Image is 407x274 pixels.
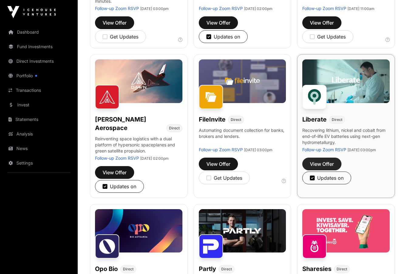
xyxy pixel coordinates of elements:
[199,115,226,124] h1: FileInvite
[348,6,375,11] span: [DATE] 11:00am
[103,183,136,190] div: Updates on
[302,158,341,170] button: View Offer
[5,113,73,126] a: Statements
[95,16,134,29] button: View Offer
[348,148,376,152] span: [DATE] 03:00pm
[95,209,182,253] img: Opo-Bio-Banner.jpg
[206,19,230,26] span: View Offer
[302,234,327,259] img: Sharesies
[199,85,223,109] img: FileInvite
[199,234,223,259] img: Partly
[199,30,248,43] button: Updates on
[199,127,286,147] p: Automating document collection for banks, brokers and lenders.
[95,115,164,132] h1: [PERSON_NAME] Aerospace
[7,6,56,18] img: Icehouse Ventures Logo
[199,265,216,273] h1: Partly
[310,33,346,40] div: Get Updates
[5,84,73,97] a: Transactions
[206,33,240,40] div: Updates on
[199,172,250,184] button: Get Updates
[199,59,286,103] img: File-Invite-Banner.jpg
[5,40,73,53] a: Fund Investments
[95,166,134,179] button: View Offer
[302,6,346,11] a: Follow-up Zoom RSVP
[332,117,342,122] span: Direct
[199,16,238,29] button: View Offer
[95,180,144,193] button: Updates on
[123,267,134,272] span: Direct
[206,174,242,182] div: Get Updates
[5,25,73,39] a: Dashboard
[95,234,119,259] img: Opo Bio
[337,267,347,272] span: Direct
[5,55,73,68] a: Direct Investments
[95,265,118,273] h1: Opo Bio
[377,245,407,274] iframe: Chat Widget
[199,147,243,152] a: Follow-up Zoom RSVP
[5,142,73,155] a: News
[206,160,230,168] span: View Offer
[103,169,127,176] span: View Offer
[231,117,241,122] span: Direct
[95,155,139,161] a: Follow-up Zoom RSVP
[5,98,73,112] a: Invest
[302,30,353,43] button: Get Updates
[221,267,232,272] span: Direct
[302,127,390,147] p: Recovering lithium, nickel and cobalt from end-of-life EV batteries using next-gen hydrometallurgy.
[95,136,182,155] p: Reinventing space logistics with a dual platform of hypersonic spaceplanes and green satellite pr...
[310,174,344,182] div: Updates on
[302,16,341,29] button: View Offer
[302,209,390,253] img: Sharesies-Banner.jpg
[310,19,334,26] span: View Offer
[5,156,73,170] a: Settings
[244,148,273,152] span: [DATE] 03:00pm
[302,147,346,152] a: Follow-up Zoom RSVP
[5,69,73,82] a: Portfolio
[103,19,127,26] span: View Offer
[199,209,286,253] img: Partly-Banner.jpg
[140,6,169,11] span: [DATE] 03:00pm
[140,156,169,161] span: [DATE] 02:00pm
[95,6,139,11] a: Follow-up Zoom RSVP
[95,59,182,103] img: Dawn-Banner.jpg
[302,85,327,109] img: Liberate
[5,127,73,141] a: Analysis
[302,172,351,184] button: Updates on
[310,160,334,168] span: View Offer
[244,6,273,11] span: [DATE] 02:00pm
[302,115,327,124] h1: Liberate
[103,33,138,40] div: Get Updates
[169,126,180,131] span: Direct
[199,158,238,170] button: View Offer
[302,265,331,273] h1: Sharesies
[302,59,390,103] img: Liberate-Banner.jpg
[199,6,243,11] a: Follow-up Zoom RSVP
[95,85,119,109] img: Dawn Aerospace
[95,30,146,43] button: Get Updates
